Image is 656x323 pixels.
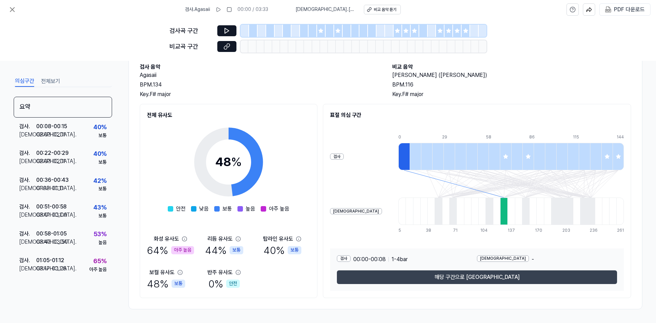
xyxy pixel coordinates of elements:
div: 40 % [93,149,107,159]
div: 42 % [93,176,107,186]
span: 안전 [176,205,186,213]
div: 236 [590,228,597,233]
div: 0 % [208,277,240,291]
button: 전체보기 [41,76,60,87]
div: [DEMOGRAPHIC_DATA] . [19,265,36,273]
div: Key. F# major [140,90,379,98]
div: 보통 [172,280,185,288]
div: 비교 음악 듣기 [374,7,396,13]
div: 보통 [98,159,107,166]
div: 높음 [98,239,107,246]
span: 아주 높음 [269,205,289,213]
div: [DEMOGRAPHIC_DATA] [330,208,382,215]
div: 00:00 / 03:33 [237,6,268,13]
div: 보통 [288,246,301,254]
div: 비교곡 구간 [169,42,213,52]
div: 화성 유사도 [154,235,179,243]
div: 02:03 - 02:11 [36,131,65,139]
div: 반주 유사도 [207,268,233,277]
button: PDF 다운로드 [604,4,646,15]
div: 137 [508,228,515,233]
div: 보통 [98,213,107,219]
div: 64 % [147,243,194,257]
div: 170 [535,228,542,233]
div: [DEMOGRAPHIC_DATA] . [19,157,36,165]
div: 00:22 - 00:29 [36,149,69,157]
div: [DEMOGRAPHIC_DATA] . [19,131,36,139]
div: 검사 [337,255,351,262]
div: [DEMOGRAPHIC_DATA] . [19,184,36,192]
div: 40 % [93,122,107,132]
div: 보통 [230,246,243,254]
div: Key. F# major [392,90,631,98]
div: 아주 높음 [171,246,194,254]
div: 보통 [98,132,107,139]
span: 높음 [246,205,255,213]
div: - [477,255,617,264]
div: BPM. 134 [140,81,379,89]
div: 0 [398,134,410,140]
div: 탑라인 유사도 [263,235,293,243]
div: 보통 [98,186,107,192]
span: 검사 . Agasaii [185,6,210,13]
div: 검사 . [19,122,36,131]
div: 검사 . [19,176,36,184]
div: [DEMOGRAPHIC_DATA] . [19,238,36,246]
div: [DEMOGRAPHIC_DATA] [477,255,529,262]
div: 48 % [147,277,185,291]
div: 65 % [93,256,107,266]
img: PDF Download [605,6,611,13]
div: PDF 다운로드 [614,5,645,14]
span: 00:00 - 00:08 [353,255,386,264]
div: 29 [442,134,453,140]
button: 비교 음악 듣기 [364,5,401,14]
div: 검사 [330,153,344,160]
div: 검사 . [19,149,36,157]
span: [DEMOGRAPHIC_DATA] . [PERSON_NAME] ([PERSON_NAME]) [296,6,356,13]
div: 02:03 - 02:11 [36,157,65,165]
h2: Agasaii [140,71,379,79]
div: 안전 [226,280,240,288]
span: 보통 [222,205,232,213]
div: 00:36 - 00:43 [36,176,69,184]
div: 115 [573,134,584,140]
div: 03:42 - 03:50 [36,238,68,246]
div: 43 % [93,203,107,213]
div: 보컬 유사도 [149,268,175,277]
div: 86 [529,134,541,140]
span: % [231,154,242,169]
div: 01:05 - 01:12 [36,256,64,265]
button: help [566,3,579,16]
div: 44 % [205,243,243,257]
svg: help [570,6,576,13]
div: [DEMOGRAPHIC_DATA] . [19,211,36,219]
h2: [PERSON_NAME] ([PERSON_NAME]) [392,71,631,79]
div: 검사 . [19,230,36,238]
h2: 검사 음악 [140,63,379,71]
div: 리듬 유사도 [207,235,233,243]
div: 03:01 - 03:09 [36,211,67,219]
div: 261 [617,228,624,233]
div: 38 [426,228,433,233]
div: 40 % [263,243,301,257]
div: 53 % [94,229,107,239]
div: 아주 높음 [89,266,107,273]
img: share [586,6,592,13]
div: 00:58 - 01:05 [36,230,67,238]
div: 58 [486,134,497,140]
h2: 비교 음악 [392,63,631,71]
div: 검사곡 구간 [169,26,213,36]
button: 해당 구간으로 [GEOGRAPHIC_DATA] [337,270,617,284]
div: 00:51 - 00:58 [36,203,67,211]
div: 48 [215,153,242,171]
div: 104 [480,228,488,233]
div: BPM. 116 [392,81,631,89]
button: 의심구간 [15,76,34,87]
h2: 전체 유사도 [147,111,310,119]
div: 요약 [14,97,112,118]
span: 1 - 4 bar [392,255,408,264]
span: 낮음 [199,205,209,213]
div: 03:17 - 03:25 [36,265,66,273]
div: 00:08 - 00:15 [36,122,67,131]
